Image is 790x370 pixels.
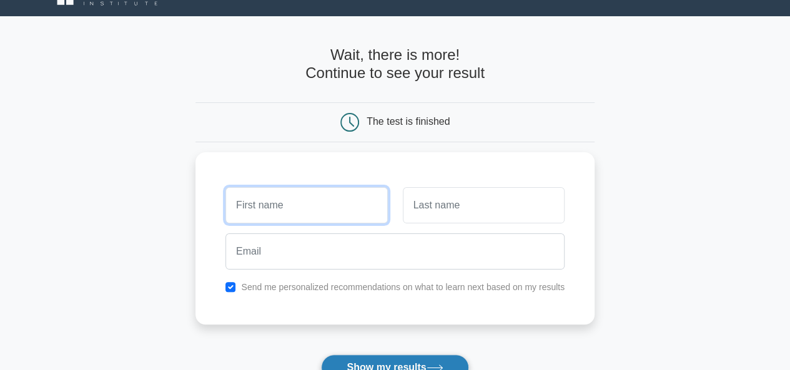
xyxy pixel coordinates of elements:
[195,46,595,82] h4: Wait, there is more! Continue to see your result
[241,282,565,292] label: Send me personalized recommendations on what to learn next based on my results
[225,233,565,270] input: Email
[225,187,387,223] input: First name
[367,116,450,127] div: The test is finished
[403,187,565,223] input: Last name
